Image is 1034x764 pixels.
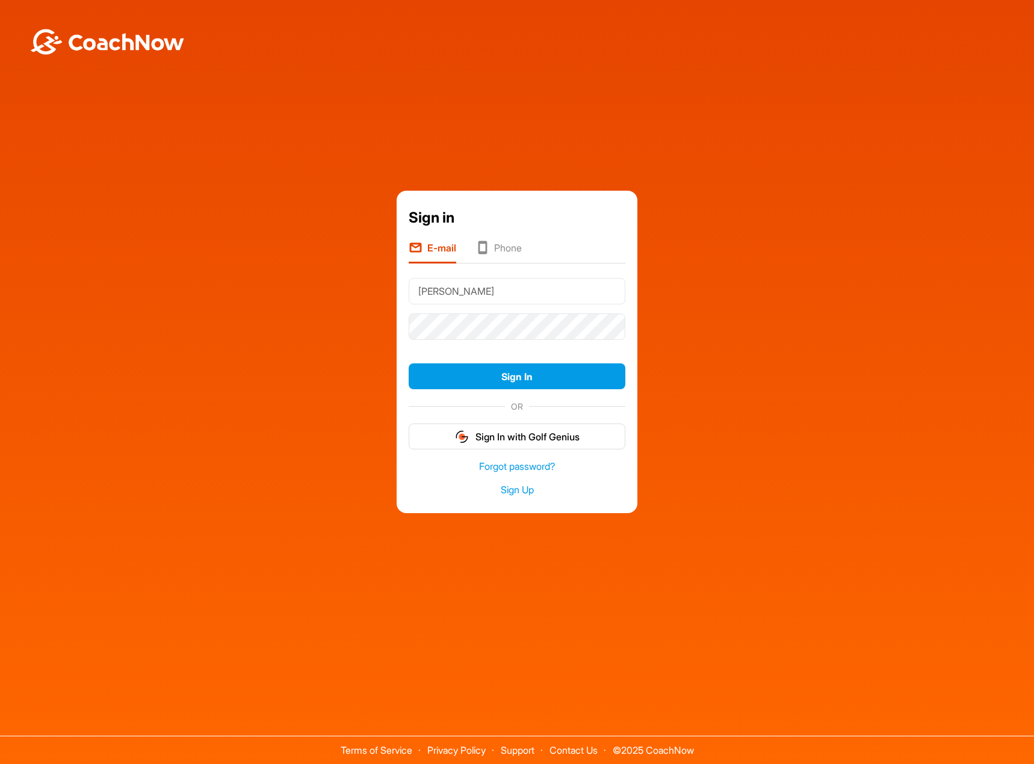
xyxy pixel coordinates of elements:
[29,29,185,55] img: BwLJSsUCoWCh5upNqxVrqldRgqLPVwmV24tXu5FoVAoFEpwwqQ3VIfuoInZCoVCoTD4vwADAC3ZFMkVEQFDAAAAAElFTkSuQmCC
[409,278,625,304] input: E-mail
[454,430,469,444] img: gg_logo
[409,363,625,389] button: Sign In
[475,241,522,263] li: Phone
[409,460,625,473] a: Forgot password?
[501,744,534,756] a: Support
[427,744,486,756] a: Privacy Policy
[341,744,412,756] a: Terms of Service
[550,744,598,756] a: Contact Us
[607,736,700,755] span: © 2025 CoachNow
[409,207,625,229] div: Sign in
[409,483,625,497] a: Sign Up
[409,241,456,263] li: E-mail
[505,400,529,413] span: OR
[409,424,625,449] button: Sign In with Golf Genius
